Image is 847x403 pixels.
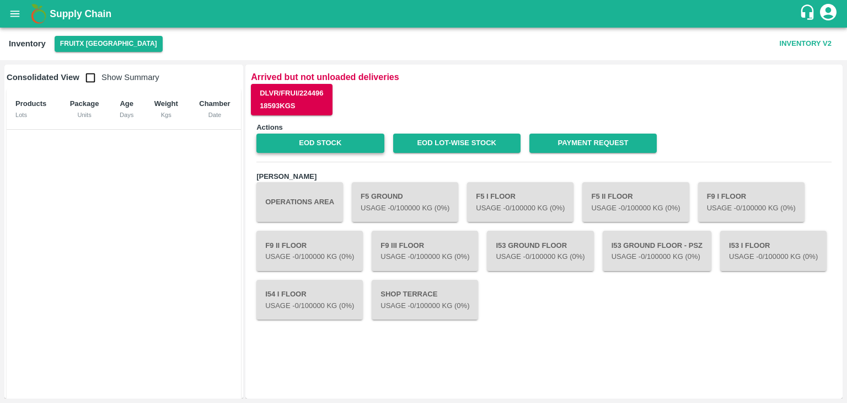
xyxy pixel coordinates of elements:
button: I54 I FloorUsage -0/100000 Kg (0%) [256,280,363,320]
b: Chamber [199,99,230,108]
p: Usage - 0 /100000 Kg (0%) [361,203,449,214]
button: Select DC [55,36,163,52]
button: I53 I FloorUsage -0/100000 Kg (0%) [720,231,827,271]
div: Units [68,110,100,120]
p: Usage - 0 /100000 Kg (0%) [729,252,818,262]
div: account of current user [818,2,838,25]
b: Inventory [9,39,46,48]
b: Weight [154,99,178,108]
button: F5 I FloorUsage -0/100000 Kg (0%) [467,182,573,222]
a: EOD Lot-wise Stock [393,134,521,153]
a: Payment Request [529,134,657,153]
button: F9 III FloorUsage -0/100000 Kg (0%) [372,231,478,271]
b: Products [15,99,46,108]
p: Usage - 0 /100000 Kg (0%) [496,252,585,262]
b: Actions [256,123,283,131]
button: Shop TerraceUsage -0/100000 Kg (0%) [372,280,478,320]
b: Consolidated View [7,73,79,82]
span: Show Summary [79,73,159,82]
button: I53 Ground FloorUsage -0/100000 Kg (0%) [487,231,593,271]
p: Usage - 0 /100000 Kg (0%) [707,203,796,214]
b: Age [120,99,133,108]
button: DLVR/FRUI/22449618593Kgs [251,84,332,116]
p: Usage - 0 /100000 Kg (0%) [591,203,680,214]
img: logo [28,3,50,25]
button: I53 Ground Floor - PSZUsage -0/100000 Kg (0%) [603,231,711,271]
button: Operations Area [256,182,343,222]
p: Usage - 0 /100000 Kg (0%) [380,252,469,262]
button: open drawer [2,1,28,26]
button: F9 I FloorUsage -0/100000 Kg (0%) [698,182,805,222]
p: Usage - 0 /100000 Kg (0%) [476,203,565,214]
div: Date [197,110,232,120]
button: Inventory V2 [775,34,836,54]
p: Usage - 0 /100000 Kg (0%) [265,301,354,311]
button: F9 II FloorUsage -0/100000 Kg (0%) [256,231,363,271]
button: F5 II FloorUsage -0/100000 Kg (0%) [582,182,689,222]
p: Arrived but not unloaded deliveries [251,70,837,84]
div: customer-support [799,4,818,24]
a: Supply Chain [50,6,799,22]
div: Lots [15,110,50,120]
b: [PERSON_NAME] [256,172,317,181]
div: Kgs [153,110,180,120]
p: Usage - 0 /100000 Kg (0%) [380,301,469,311]
p: Usage - 0 /100000 Kg (0%) [612,252,703,262]
b: Package [70,99,99,108]
button: F5 GroundUsage -0/100000 Kg (0%) [352,182,458,222]
b: Supply Chain [50,8,111,19]
div: Days [119,110,135,120]
p: Usage - 0 /100000 Kg (0%) [265,252,354,262]
a: EOD Stock [256,134,384,153]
